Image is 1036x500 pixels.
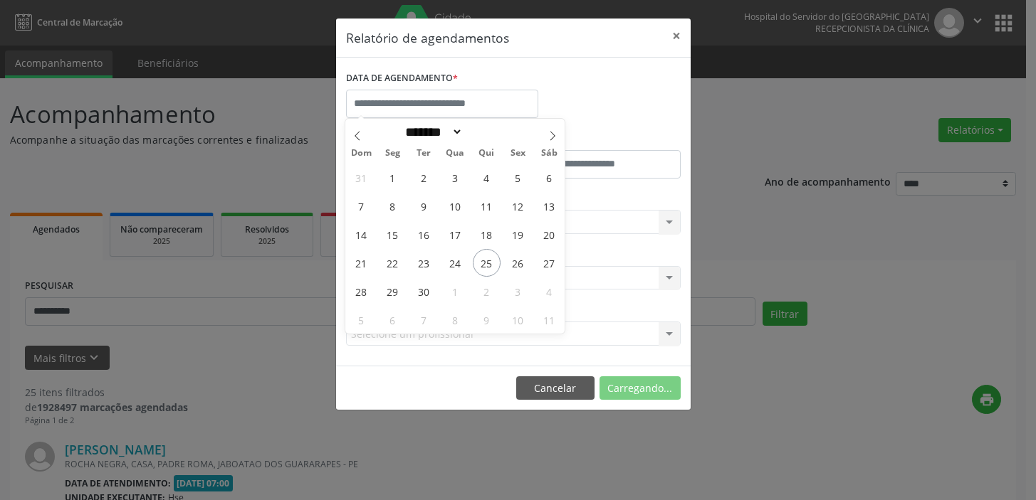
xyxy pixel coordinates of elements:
span: Qui [471,149,502,158]
span: Outubro 8, 2025 [441,306,469,334]
span: Setembro 16, 2025 [410,220,438,248]
span: Setembro 4, 2025 [473,164,501,191]
label: DATA DE AGENDAMENTO [346,68,458,90]
span: Setembro 3, 2025 [441,164,469,191]
span: Setembro 18, 2025 [473,220,501,248]
span: Setembro 1, 2025 [379,164,407,191]
span: Setembro 28, 2025 [347,277,375,305]
span: Outubro 9, 2025 [473,306,501,334]
span: Setembro 20, 2025 [535,220,563,248]
span: Ter [408,149,439,158]
span: Setembro 10, 2025 [441,192,469,220]
span: Outubro 1, 2025 [441,277,469,305]
span: Seg [377,149,408,158]
span: Dom [345,149,377,158]
span: Setembro 15, 2025 [379,220,407,248]
input: Year [463,124,510,139]
span: Setembro 27, 2025 [535,249,563,277]
span: Setembro 7, 2025 [347,192,375,220]
label: ATÉ [517,128,681,150]
span: Setembro 12, 2025 [503,192,531,220]
span: Setembro 11, 2025 [473,192,501,220]
h5: Relatório de agendamentos [346,28,509,47]
span: Setembro 26, 2025 [503,249,531,277]
select: Month [400,124,463,139]
span: Setembro 14, 2025 [347,220,375,248]
span: Setembro 29, 2025 [379,277,407,305]
span: Outubro 3, 2025 [503,277,531,305]
span: Outubro 4, 2025 [535,277,563,305]
span: Setembro 9, 2025 [410,192,438,220]
span: Outubro 11, 2025 [535,306,563,334]
span: Setembro 25, 2025 [473,249,501,277]
span: Setembro 21, 2025 [347,249,375,277]
span: Setembro 24, 2025 [441,249,469,277]
button: Close [662,18,691,53]
span: Setembro 17, 2025 [441,220,469,248]
span: Sáb [533,149,565,158]
span: Setembro 8, 2025 [379,192,407,220]
span: Setembro 30, 2025 [410,277,438,305]
span: Qua [439,149,471,158]
span: Setembro 5, 2025 [503,164,531,191]
button: Cancelar [516,376,595,400]
span: Setembro 6, 2025 [535,164,563,191]
span: Outubro 2, 2025 [473,277,501,305]
button: Carregando... [600,376,681,400]
span: Setembro 23, 2025 [410,249,438,277]
span: Sex [502,149,533,158]
span: Setembro 2, 2025 [410,164,438,191]
span: Agosto 31, 2025 [347,164,375,191]
span: Outubro 10, 2025 [503,306,531,334]
span: Setembro 13, 2025 [535,192,563,220]
span: Outubro 5, 2025 [347,306,375,334]
span: Outubro 6, 2025 [379,306,407,334]
span: Outubro 7, 2025 [410,306,438,334]
span: Setembro 22, 2025 [379,249,407,277]
span: Setembro 19, 2025 [503,220,531,248]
